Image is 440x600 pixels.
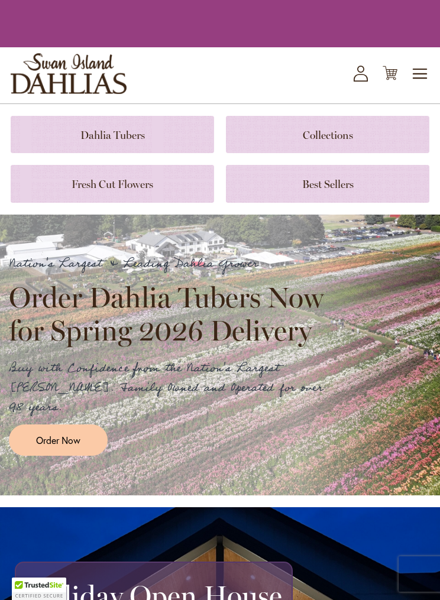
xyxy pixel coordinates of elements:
a: Order Now [9,424,108,456]
p: Buy with Confidence from the Nation's Largest [PERSON_NAME]. Family Owned and Operated for over 9... [9,359,334,417]
h2: Order Dahlia Tubers Now for Spring 2026 Delivery [9,281,334,347]
span: Order Now [36,433,80,447]
a: store logo [11,53,127,94]
p: Nation's Largest & Leading Dahlia Grower [9,254,334,274]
